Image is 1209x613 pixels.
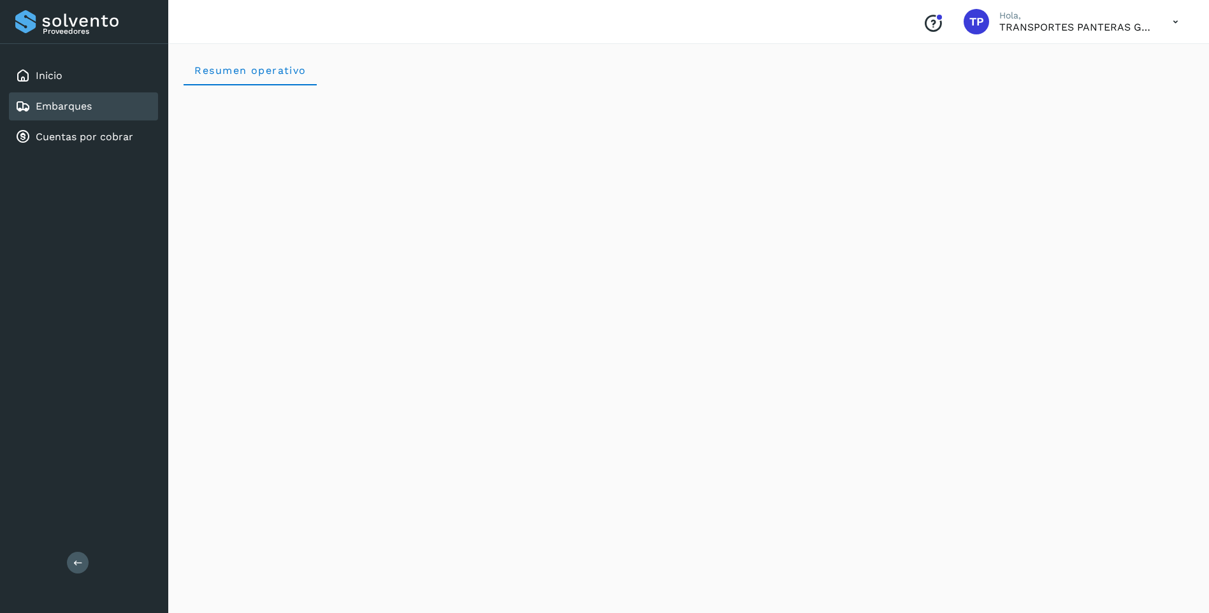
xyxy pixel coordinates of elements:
div: Cuentas por cobrar [9,123,158,151]
a: Embarques [36,100,92,112]
div: Embarques [9,92,158,120]
div: Inicio [9,62,158,90]
p: Proveedores [43,27,153,36]
a: Cuentas por cobrar [36,131,133,143]
p: Hola, [999,10,1152,21]
a: Inicio [36,69,62,82]
p: TRANSPORTES PANTERAS GAPO S.A. DE C.V. [999,21,1152,33]
span: Resumen operativo [194,64,307,76]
